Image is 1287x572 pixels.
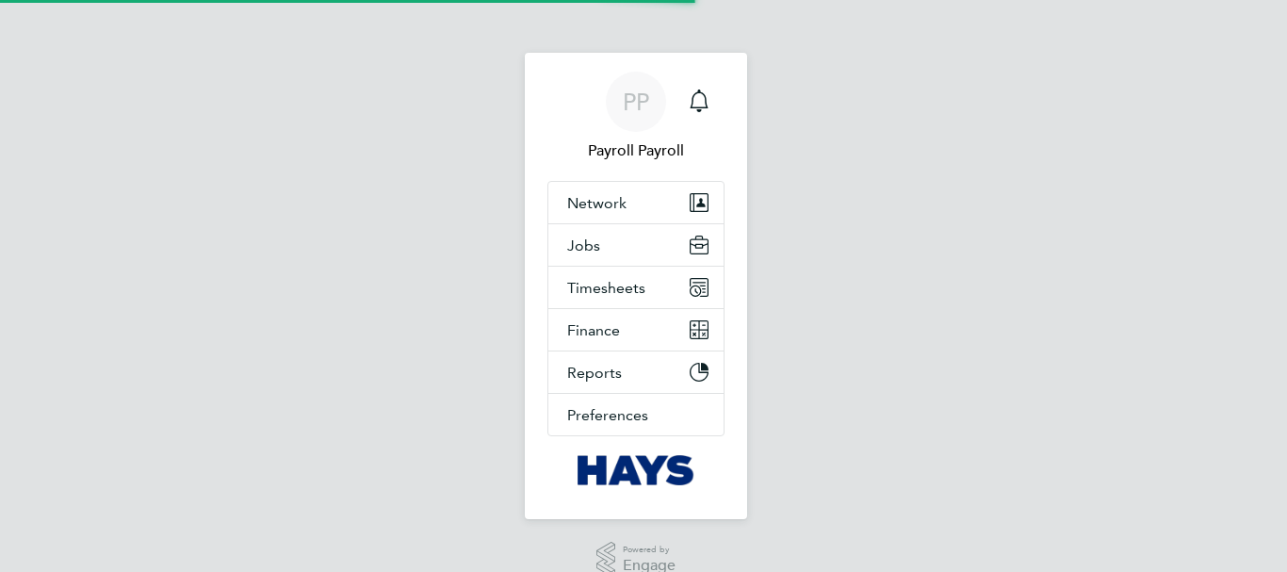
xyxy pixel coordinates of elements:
[548,224,724,266] button: Jobs
[567,279,645,297] span: Timesheets
[547,139,725,162] span: Payroll Payroll
[548,394,724,435] button: Preferences
[548,182,724,223] button: Network
[567,406,648,424] span: Preferences
[623,90,649,114] span: PP
[525,53,747,519] nav: Main navigation
[547,72,725,162] a: PPPayroll Payroll
[548,309,724,351] button: Finance
[567,321,620,339] span: Finance
[547,455,725,485] a: Go to home page
[623,542,676,558] span: Powered by
[567,364,622,382] span: Reports
[567,194,627,212] span: Network
[578,455,695,485] img: hays-logo-retina.png
[548,267,724,308] button: Timesheets
[548,351,724,393] button: Reports
[567,237,600,254] span: Jobs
